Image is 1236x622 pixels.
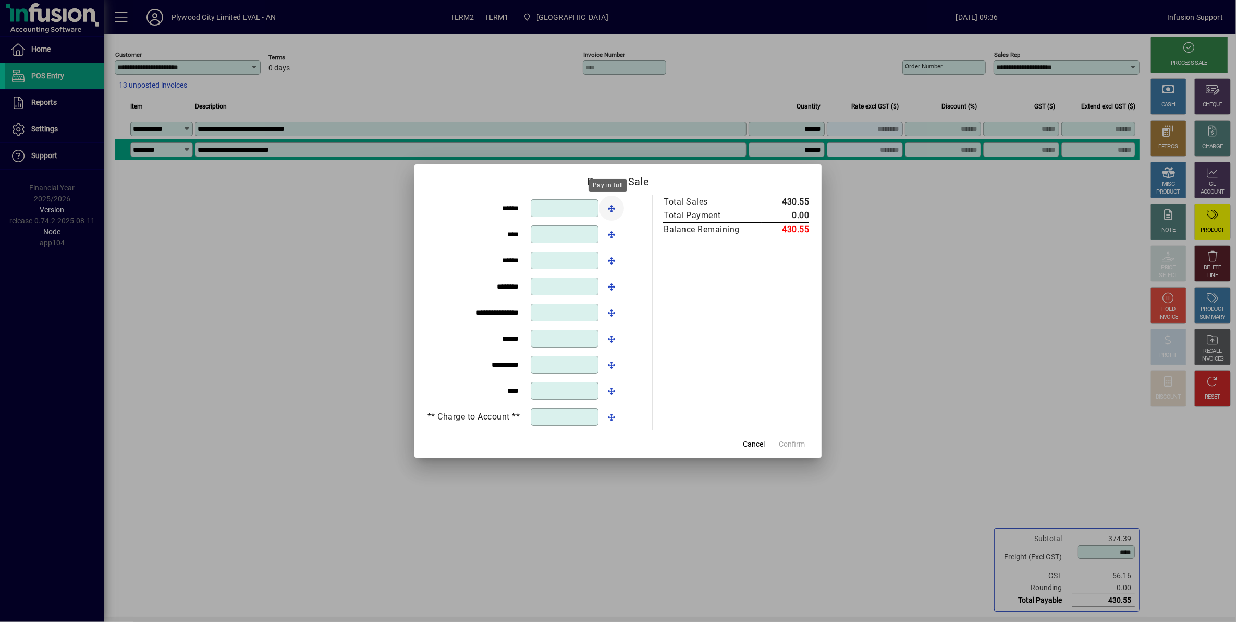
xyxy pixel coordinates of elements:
td: 430.55 [762,195,809,209]
div: ** Charge to Account ** [427,411,520,423]
td: Total Sales [663,195,762,209]
div: Pay in full [589,179,627,192]
div: Balance Remaining [664,223,751,236]
td: 430.55 [762,223,809,237]
h2: Process Sale [414,164,822,195]
span: Cancel [743,439,765,450]
td: Total Payment [663,209,762,223]
button: Cancel [737,435,770,453]
td: 0.00 [762,209,809,223]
